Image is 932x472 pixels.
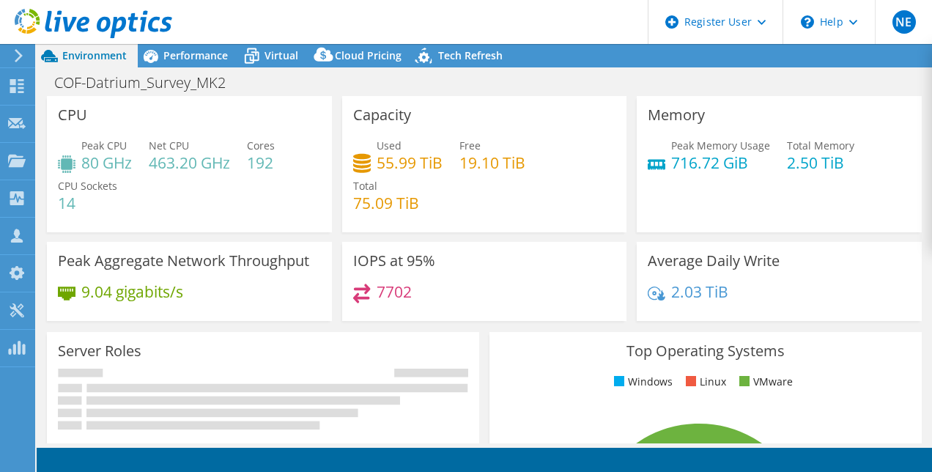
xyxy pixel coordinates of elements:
span: CPU Sockets [58,179,117,193]
h1: COF-Datrium_Survey_MK2 [48,75,248,91]
li: Linux [682,374,726,390]
li: Windows [610,374,673,390]
span: Environment [62,48,127,62]
span: Total [353,179,377,193]
h4: 80 GHz [81,155,132,171]
span: Total Memory [787,139,854,152]
h4: 7702 [377,284,412,300]
span: Used [377,139,402,152]
h3: Memory [648,107,705,123]
h3: Peak Aggregate Network Throughput [58,253,309,269]
h4: 75.09 TiB [353,195,419,211]
span: Free [459,139,481,152]
h4: 19.10 TiB [459,155,525,171]
span: Peak CPU [81,139,127,152]
span: NE [892,10,916,34]
h4: 2.03 TiB [671,284,728,300]
h4: 463.20 GHz [149,155,230,171]
span: Cloud Pricing [335,48,402,62]
h4: 55.99 TiB [377,155,443,171]
h3: IOPS at 95% [353,253,435,269]
h3: Average Daily Write [648,253,780,269]
h3: Capacity [353,107,411,123]
span: Virtual [265,48,298,62]
svg: \n [801,15,814,29]
h4: 2.50 TiB [787,155,854,171]
span: Tech Refresh [438,48,503,62]
h4: 192 [247,155,275,171]
h4: 14 [58,195,117,211]
h4: 716.72 GiB [671,155,770,171]
h3: CPU [58,107,87,123]
h4: 9.04 gigabits/s [81,284,183,300]
h3: Server Roles [58,343,141,359]
span: Peak Memory Usage [671,139,770,152]
span: Cores [247,139,275,152]
h3: Top Operating Systems [500,343,911,359]
span: Performance [163,48,228,62]
li: VMware [736,374,793,390]
span: Net CPU [149,139,189,152]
